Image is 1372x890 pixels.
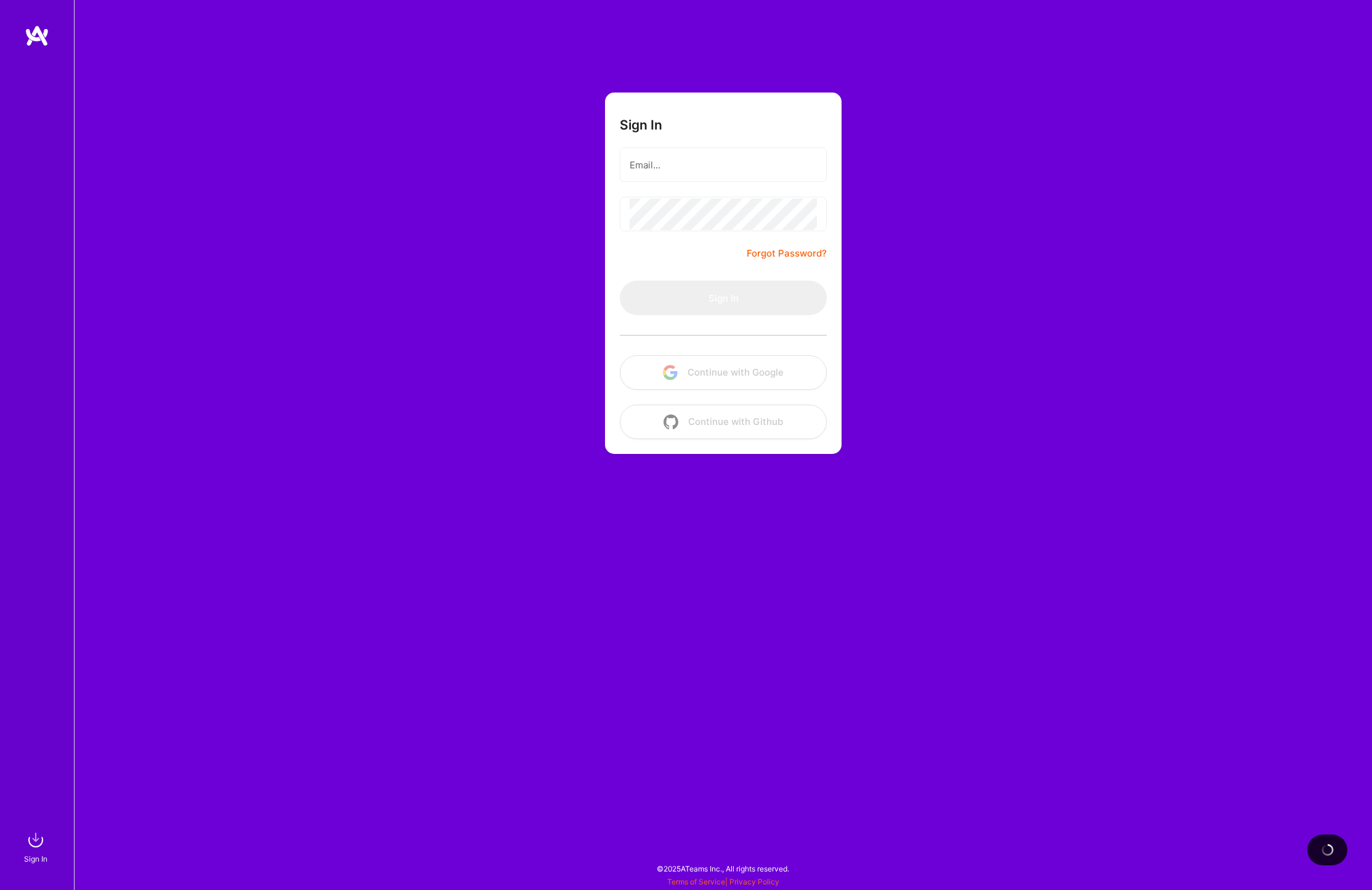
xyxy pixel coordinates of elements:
[74,853,1372,884] div: © 2025 ATeams Inc., All rights reserved.
[667,877,725,886] a: Terms of Service
[667,877,779,886] span: |
[620,117,662,133] h3: Sign In
[630,149,817,181] input: Email...
[620,281,827,315] button: Sign In
[26,828,48,865] a: sign inSign In
[747,246,827,261] a: Forgot Password?
[24,852,47,865] div: Sign In
[25,25,49,47] img: logo
[1321,844,1334,856] img: loading
[663,365,678,380] img: icon
[620,355,827,390] button: Continue with Google
[23,828,48,852] img: sign in
[620,405,827,439] button: Continue with Github
[664,414,678,429] img: icon
[729,877,779,886] a: Privacy Policy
